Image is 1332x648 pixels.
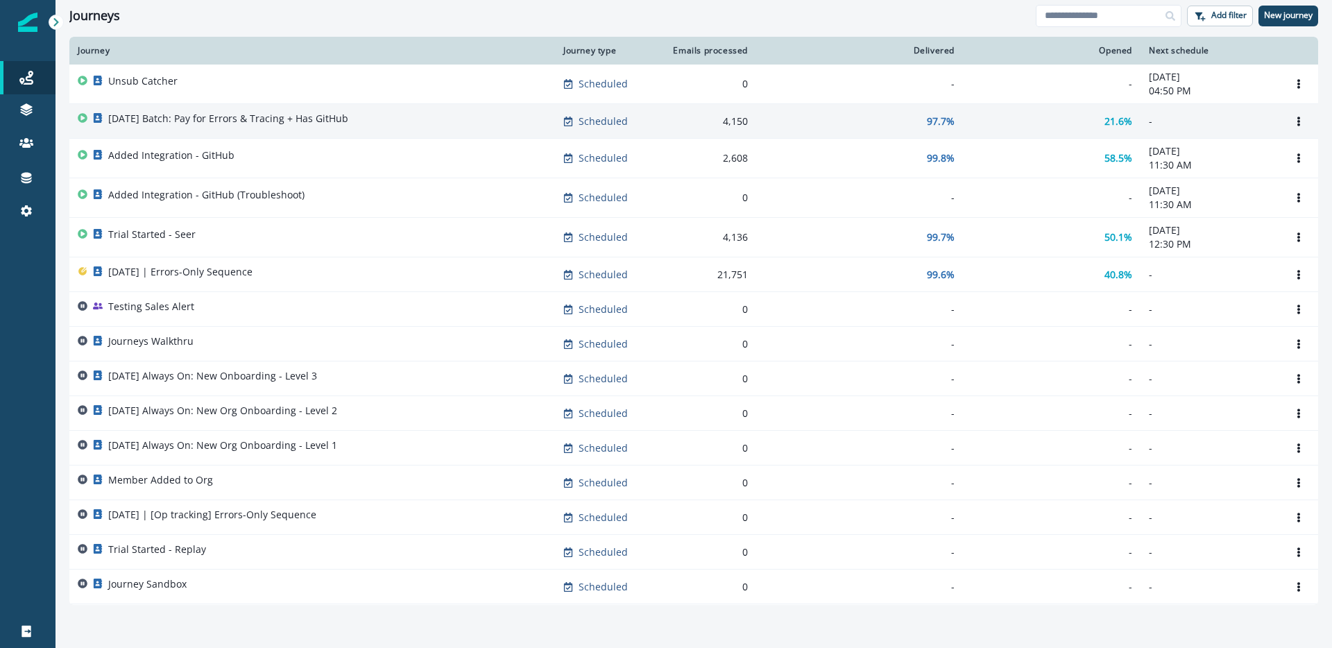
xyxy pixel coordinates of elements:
[765,407,955,420] div: -
[971,511,1132,525] div: -
[579,580,628,594] p: Scheduled
[667,114,748,128] div: 4,150
[1264,10,1313,20] p: New journey
[1104,230,1132,244] p: 50.1%
[765,372,955,386] div: -
[667,77,748,91] div: 0
[765,580,955,594] div: -
[1149,545,1271,559] p: -
[108,438,337,452] p: [DATE] Always On: New Org Onboarding - Level 1
[765,191,955,205] div: -
[108,369,317,383] p: [DATE] Always On: New Onboarding - Level 3
[667,191,748,205] div: 0
[1288,187,1310,208] button: Options
[69,327,1318,361] a: Journeys WalkthruScheduled0---Options
[1149,158,1271,172] p: 11:30 AM
[1288,368,1310,389] button: Options
[78,45,547,56] div: Journey
[579,191,628,205] p: Scheduled
[1288,148,1310,169] button: Options
[971,476,1132,490] div: -
[69,361,1318,396] a: [DATE] Always On: New Onboarding - Level 3Scheduled0---Options
[108,300,194,314] p: Testing Sales Alert
[579,372,628,386] p: Scheduled
[765,337,955,351] div: -
[108,508,316,522] p: [DATE] | [Op tracking] Errors-Only Sequence
[69,218,1318,257] a: Trial Started - SeerScheduled4,13699.7%50.1%[DATE]12:30 PMOptions
[1149,237,1271,251] p: 12:30 PM
[667,230,748,244] div: 4,136
[667,45,748,56] div: Emails processed
[69,604,1318,639] a: Tracking Errors-Only Group for Expansion CampaignScheduled0---Options
[1288,74,1310,94] button: Options
[1149,184,1271,198] p: [DATE]
[579,476,628,490] p: Scheduled
[1288,299,1310,320] button: Options
[1288,264,1310,285] button: Options
[1149,198,1271,212] p: 11:30 AM
[69,8,120,24] h1: Journeys
[579,114,628,128] p: Scheduled
[667,545,748,559] div: 0
[971,191,1132,205] div: -
[108,334,194,348] p: Journeys Walkthru
[971,545,1132,559] div: -
[1149,84,1271,98] p: 04:50 PM
[1149,441,1271,455] p: -
[108,265,253,279] p: [DATE] | Errors-Only Sequence
[1149,268,1271,282] p: -
[1104,114,1132,128] p: 21.6%
[108,74,178,88] p: Unsub Catcher
[765,77,955,91] div: -
[1149,476,1271,490] p: -
[1288,507,1310,528] button: Options
[971,337,1132,351] div: -
[1211,10,1247,20] p: Add filter
[765,511,955,525] div: -
[667,476,748,490] div: 0
[69,396,1318,431] a: [DATE] Always On: New Org Onboarding - Level 2Scheduled0---Options
[108,577,187,591] p: Journey Sandbox
[667,441,748,455] div: 0
[108,112,348,126] p: [DATE] Batch: Pay for Errors & Tracing + Has GitHub
[108,148,234,162] p: Added Integration - GitHub
[667,268,748,282] div: 21,751
[1149,223,1271,237] p: [DATE]
[579,407,628,420] p: Scheduled
[667,302,748,316] div: 0
[108,543,206,556] p: Trial Started - Replay
[579,545,628,559] p: Scheduled
[579,441,628,455] p: Scheduled
[1104,268,1132,282] p: 40.8%
[927,268,955,282] p: 99.6%
[69,257,1318,292] a: [DATE] | Errors-Only SequenceScheduled21,75199.6%40.8%-Options
[69,104,1318,139] a: [DATE] Batch: Pay for Errors & Tracing + Has GitHubScheduled4,15097.7%21.6%-Options
[69,178,1318,218] a: Added Integration - GitHub (Troubleshoot)Scheduled0--[DATE]11:30 AMOptions
[971,441,1132,455] div: -
[1149,144,1271,158] p: [DATE]
[927,114,955,128] p: 97.7%
[1288,438,1310,459] button: Options
[1149,407,1271,420] p: -
[1288,542,1310,563] button: Options
[1149,114,1271,128] p: -
[1187,6,1253,26] button: Add filter
[69,65,1318,104] a: Unsub CatcherScheduled0--[DATE]04:50 PMOptions
[971,407,1132,420] div: -
[765,441,955,455] div: -
[667,151,748,165] div: 2,608
[108,188,305,202] p: Added Integration - GitHub (Troubleshoot)
[69,139,1318,178] a: Added Integration - GitHubScheduled2,60899.8%58.5%[DATE]11:30 AMOptions
[667,580,748,594] div: 0
[579,337,628,351] p: Scheduled
[69,570,1318,604] a: Journey SandboxScheduled0---Options
[108,228,196,241] p: Trial Started - Seer
[579,268,628,282] p: Scheduled
[108,404,337,418] p: [DATE] Always On: New Org Onboarding - Level 2
[667,511,748,525] div: 0
[667,407,748,420] div: 0
[1288,577,1310,597] button: Options
[765,545,955,559] div: -
[69,500,1318,535] a: [DATE] | [Op tracking] Errors-Only SequenceScheduled0---Options
[1149,511,1271,525] p: -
